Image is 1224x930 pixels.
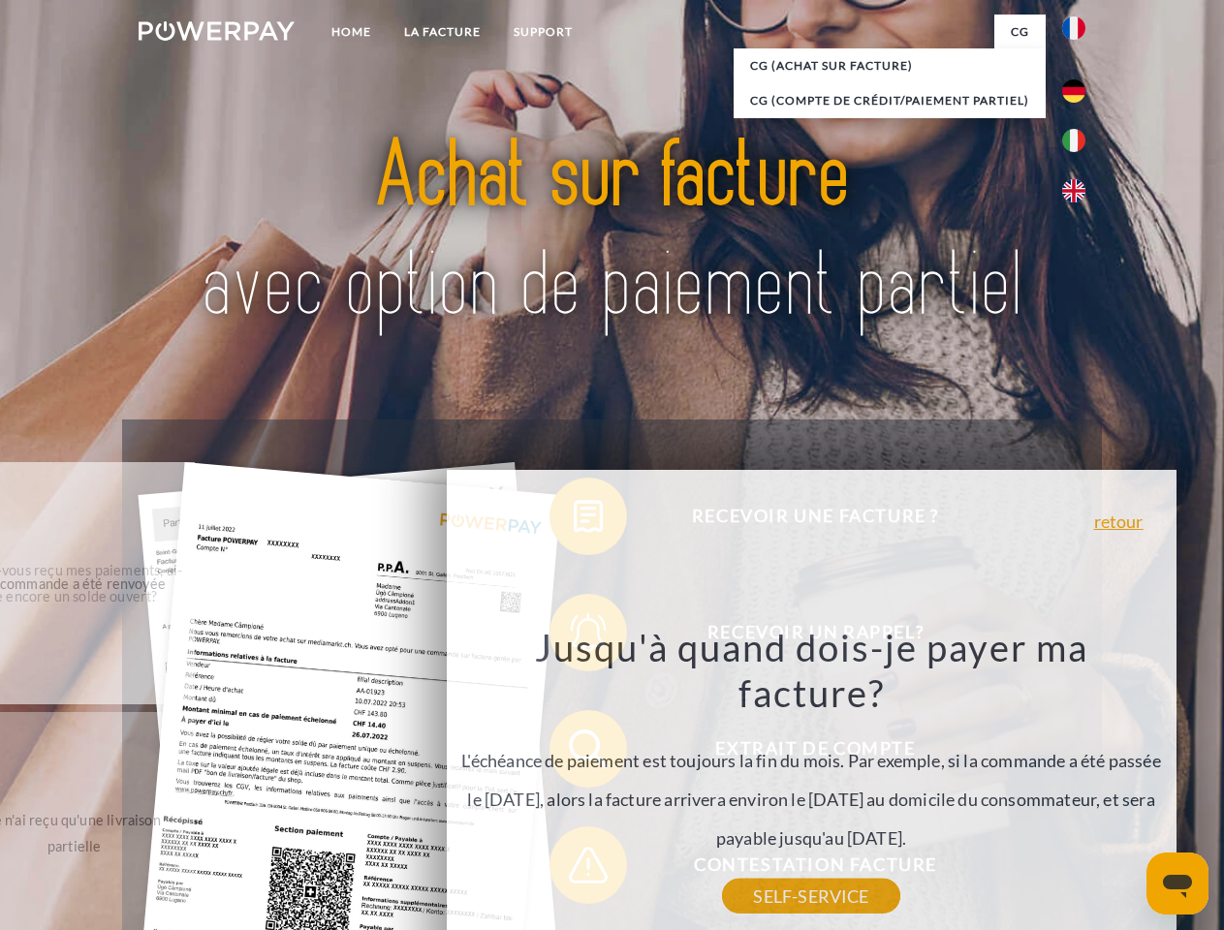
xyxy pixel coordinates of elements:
a: SELF-SERVICE [722,879,899,914]
a: CG (Compte de crédit/paiement partiel) [734,83,1046,118]
a: retour [1094,512,1144,530]
img: it [1062,129,1085,152]
img: de [1062,79,1085,103]
img: logo-powerpay-white.svg [139,21,295,41]
a: CG (achat sur facture) [734,48,1046,83]
a: CG [994,15,1046,49]
h3: Jusqu'à quand dois-je payer ma facture? [457,624,1165,717]
a: Support [497,15,589,49]
img: title-powerpay_fr.svg [185,93,1039,371]
a: LA FACTURE [388,15,497,49]
iframe: Bouton de lancement de la fenêtre de messagerie [1146,852,1208,914]
a: Home [315,15,388,49]
img: en [1062,179,1085,202]
div: L'échéance de paiement est toujours la fin du mois. Par exemple, si la commande a été passée le [... [457,624,1165,896]
img: fr [1062,16,1085,40]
